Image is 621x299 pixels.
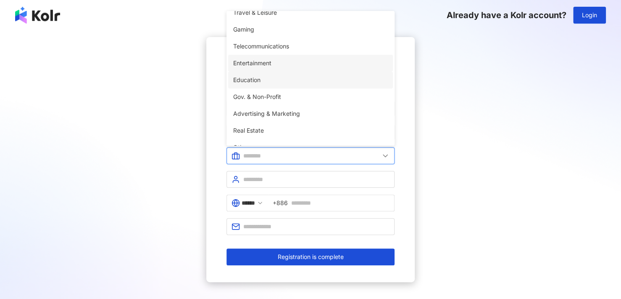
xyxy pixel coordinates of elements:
span: Travel & Leisure [233,8,388,17]
button: Registration is complete [226,248,395,265]
span: +886 [273,198,288,208]
span: Registration is complete [278,254,344,260]
span: Education [233,75,388,85]
span: Real Estate [233,126,388,135]
span: Telecommunications [233,42,388,51]
img: logo [15,7,60,24]
span: Gaming [233,25,388,34]
button: Login [573,7,606,24]
span: Gov. & Non-Profit [233,92,388,101]
span: Others [233,143,388,152]
span: Entertainment [233,59,388,68]
span: Advertising & Marketing [233,109,388,118]
span: Already have a Kolr account? [447,10,566,20]
span: Login [582,12,597,19]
